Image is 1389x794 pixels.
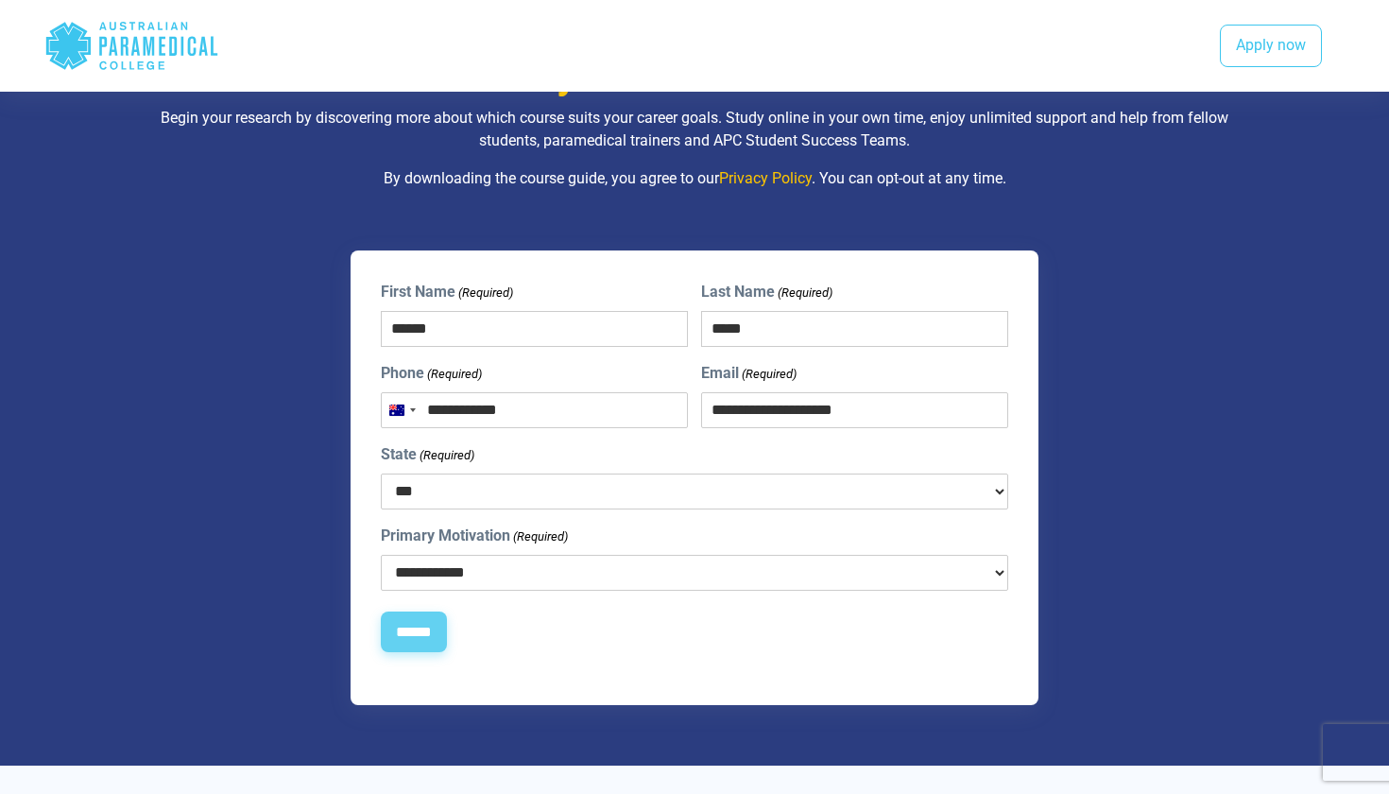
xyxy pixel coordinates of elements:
[719,169,812,187] a: Privacy Policy
[381,443,474,466] label: State
[381,525,568,547] label: Primary Motivation
[142,107,1247,152] p: Begin your research by discovering more about which course suits your career goals. Study online ...
[382,393,421,427] button: Selected country
[512,527,569,546] span: (Required)
[381,281,513,303] label: First Name
[776,284,832,302] span: (Required)
[426,365,483,384] span: (Required)
[44,15,219,77] div: Australian Paramedical College
[457,284,514,302] span: (Required)
[142,167,1247,190] p: By downloading the course guide, you agree to our . You can opt-out at any time.
[381,362,482,385] label: Phone
[701,281,832,303] label: Last Name
[1220,25,1322,68] a: Apply now
[419,446,475,465] span: (Required)
[740,365,797,384] span: (Required)
[701,362,797,385] label: Email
